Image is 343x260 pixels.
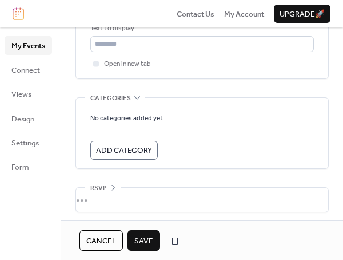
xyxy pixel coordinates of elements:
button: Save [127,230,160,251]
div: ••• [76,188,328,212]
span: Settings [11,137,39,149]
span: Upgrade 🚀 [280,9,325,20]
span: Add Category [96,145,152,156]
span: Connect [11,65,40,76]
button: Upgrade🚀 [274,5,330,23]
div: Text to display [90,23,312,34]
span: Save [134,235,153,247]
span: Form [11,161,29,173]
span: No categories added yet. [90,113,165,124]
img: logo [13,7,24,20]
a: Design [5,109,52,128]
button: Add Category [90,141,158,159]
a: Form [5,157,52,176]
span: My Events [11,40,45,52]
span: Contact Us [177,9,214,20]
a: Connect [5,61,52,79]
span: Views [11,89,31,100]
span: Cancel [86,235,116,247]
a: My Account [224,8,264,19]
a: My Events [5,36,52,54]
button: Cancel [79,230,123,251]
a: Views [5,85,52,103]
span: My Account [224,9,264,20]
a: Settings [5,133,52,152]
span: Design [11,113,34,125]
span: Categories [90,93,131,104]
span: Open in new tab [104,58,151,70]
span: RSVP [90,182,107,194]
a: Contact Us [177,8,214,19]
